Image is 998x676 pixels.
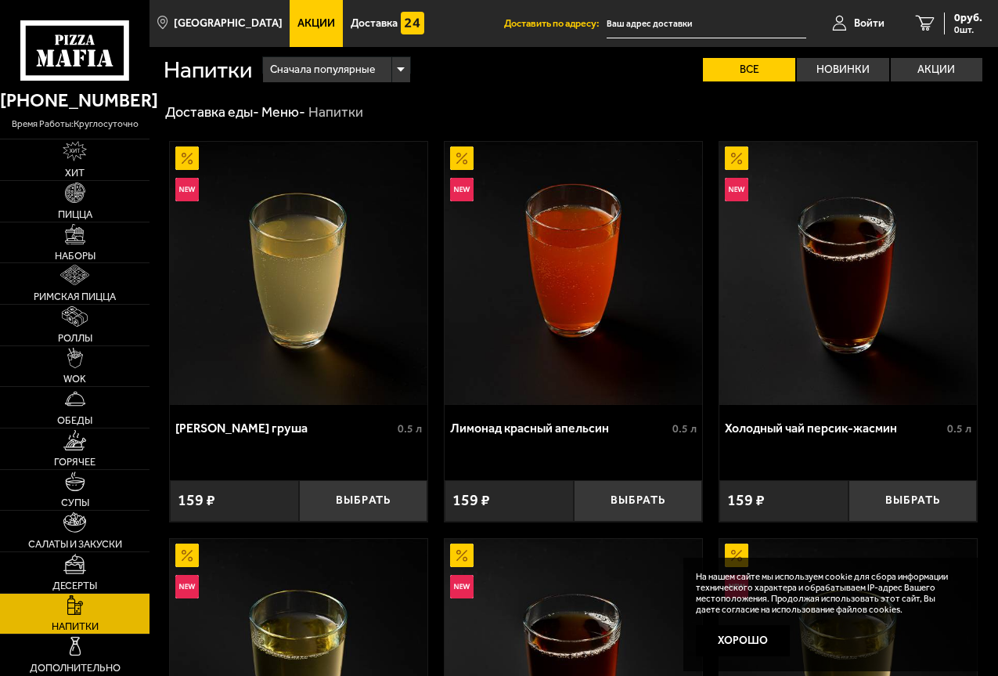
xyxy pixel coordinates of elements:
label: Новинки [797,58,889,81]
img: Новинка [725,178,748,201]
img: Новинка [175,178,199,201]
span: 0.5 л [398,422,422,436]
img: Лимонад груша [170,142,427,405]
a: АкционныйНовинкаЛимонад красный апельсин [445,142,702,405]
span: [GEOGRAPHIC_DATA] [174,18,283,29]
img: Акционный [175,544,199,567]
img: Акционный [725,544,748,567]
a: Меню- [261,103,305,121]
a: АкционныйНовинкаЛимонад груша [170,142,427,405]
span: Напитки [52,622,99,632]
span: Войти [854,18,885,29]
img: Лимонад красный апельсин [445,142,702,405]
input: Ваш адрес доставки [607,9,806,38]
span: 0 шт. [954,25,982,34]
button: Выбрать [299,480,428,522]
span: Акции [297,18,335,29]
span: 159 ₽ [178,493,215,508]
button: Выбрать [848,480,978,522]
span: Роллы [58,334,92,344]
img: Акционный [725,146,748,170]
span: Доставить по адресу: [504,19,607,29]
span: Хит [65,168,85,179]
span: 159 ₽ [452,493,490,508]
span: Десерты [52,581,97,591]
a: Доставка еды- [165,103,259,121]
a: АкционныйНовинкаХолодный чай персик-жасмин [719,142,977,405]
span: Доставка [351,18,398,29]
span: 0 руб. [954,13,982,23]
button: Хорошо [696,625,790,656]
img: Новинка [450,178,474,201]
span: Сначала популярные [270,55,375,85]
span: 159 ₽ [727,493,765,508]
span: Салаты и закуски [28,540,122,550]
h1: Напитки [164,59,252,82]
span: 0.5 л [672,422,697,436]
div: Напитки [308,103,363,121]
img: Акционный [450,146,474,170]
button: Выбрать [574,480,703,522]
p: На нашем сайте мы используем cookie для сбора информации технического характера и обрабатываем IP... [696,572,960,615]
img: Акционный [175,146,199,170]
span: WOK [63,374,86,385]
span: 0.5 л [947,422,971,436]
div: Холодный чай персик-жасмин [725,421,943,436]
span: Пицца [58,210,92,220]
label: Все [703,58,795,81]
span: Римская пицца [34,292,116,302]
img: 15daf4d41897b9f0e9f617042186c801.svg [401,12,424,35]
label: Акции [891,58,983,81]
span: Обеды [57,416,92,426]
div: Лимонад красный апельсин [450,421,668,436]
img: Новинка [450,575,474,598]
img: Акционный [450,544,474,567]
span: Наборы [55,251,95,262]
span: Горячее [54,457,95,468]
span: Супы [61,498,89,508]
span: Дополнительно [30,663,121,674]
img: Холодный чай персик-жасмин [719,142,977,405]
img: Новинка [175,575,199,598]
div: [PERSON_NAME] груша [175,421,394,436]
